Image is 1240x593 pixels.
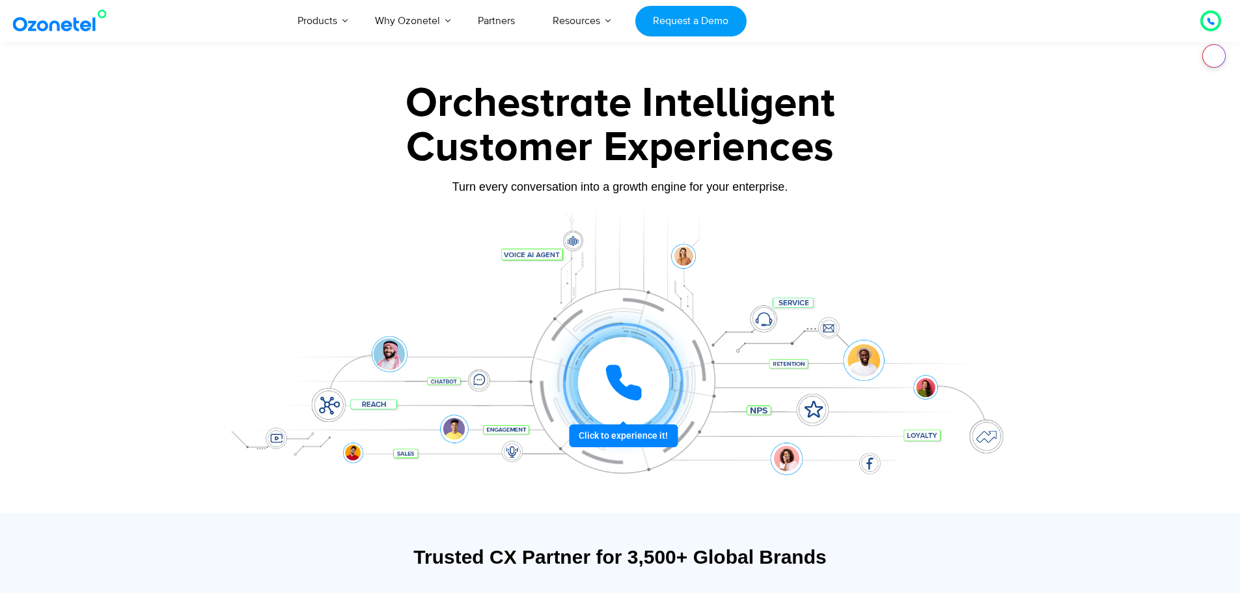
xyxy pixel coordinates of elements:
a: Request a Demo [635,6,747,36]
div: Turn every conversation into a growth engine for your enterprise. [214,180,1027,194]
div: Orchestrate Intelligent [214,83,1027,124]
div: Trusted CX Partner for 3,500+ Global Brands [220,545,1021,568]
div: Customer Experiences [214,117,1027,179]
